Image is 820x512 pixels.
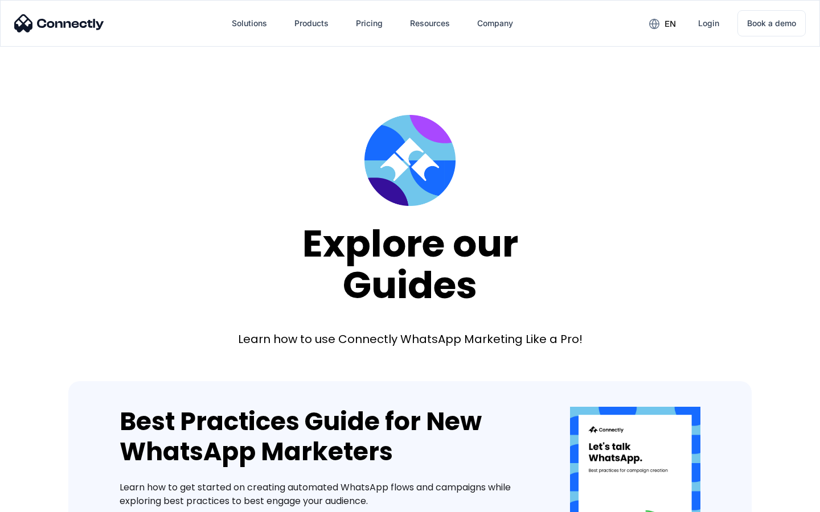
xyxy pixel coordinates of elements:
[640,15,684,32] div: en
[698,15,719,31] div: Login
[14,14,104,32] img: Connectly Logo
[347,10,392,37] a: Pricing
[689,10,728,37] a: Login
[477,15,513,31] div: Company
[223,10,276,37] div: Solutions
[665,16,676,32] div: en
[468,10,522,37] div: Company
[410,15,450,31] div: Resources
[401,10,459,37] div: Resources
[356,15,383,31] div: Pricing
[737,10,806,36] a: Book a demo
[120,407,536,467] div: Best Practices Guide for New WhatsApp Marketers
[232,15,267,31] div: Solutions
[23,492,68,508] ul: Language list
[302,223,518,305] div: Explore our Guides
[238,331,583,347] div: Learn how to use Connectly WhatsApp Marketing Like a Pro!
[294,15,329,31] div: Products
[285,10,338,37] div: Products
[120,481,536,508] div: Learn how to get started on creating automated WhatsApp flows and campaigns while exploring best ...
[11,492,68,508] aside: Language selected: English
